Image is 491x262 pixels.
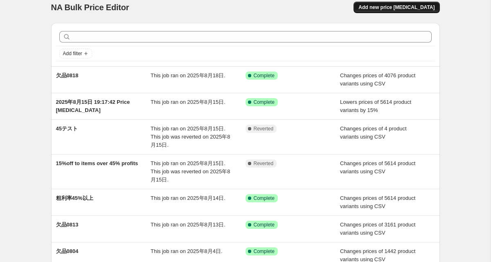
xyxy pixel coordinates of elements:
span: Reverted [254,160,274,167]
span: Changes prices of 3161 product variants using CSV [340,222,415,236]
span: Changes prices of 5614 product variants using CSV [340,195,415,209]
span: Complete [254,248,275,255]
span: 欠品0818 [56,72,79,78]
span: 15%off to items over 45% profits [56,160,138,166]
span: This job ran on 2025年8月15日. [151,99,225,105]
span: Complete [254,222,275,228]
span: 粗利率45%以上 [56,195,93,201]
button: Add new price [MEDICAL_DATA] [354,2,439,13]
span: This job ran on 2025年8月18日. [151,72,225,78]
span: Complete [254,72,275,79]
span: This job ran on 2025年8月13日. [151,222,225,228]
button: Add filter [59,49,92,58]
span: This job ran on 2025年8月14日. [151,195,225,201]
span: Add filter [63,50,82,57]
span: NA Bulk Price Editor [51,3,129,12]
span: This job ran on 2025年8月4日. [151,248,223,254]
span: Changes prices of 4076 product variants using CSV [340,72,415,87]
span: 45テスト [56,125,78,132]
span: Add new price [MEDICAL_DATA] [358,4,435,11]
span: This job ran on 2025年8月15日. This job was reverted on 2025年8月15日. [151,125,230,148]
span: Reverted [254,125,274,132]
span: 欠品0804 [56,248,79,254]
span: 2025年8月15日 19:17:42 Price [MEDICAL_DATA] [56,99,130,113]
span: Changes prices of 4 product variants using CSV [340,125,407,140]
span: Complete [254,99,275,105]
span: Changes prices of 5614 product variants using CSV [340,160,415,175]
span: Lowers prices of 5614 product variants by 15% [340,99,411,113]
span: 欠品0813 [56,222,79,228]
span: Complete [254,195,275,202]
span: This job ran on 2025年8月15日. This job was reverted on 2025年8月15日. [151,160,230,183]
